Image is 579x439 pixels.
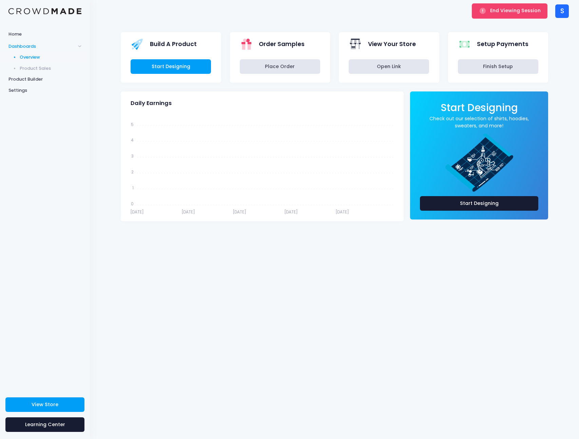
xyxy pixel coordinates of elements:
a: View Store [5,397,84,412]
span: Dashboards [8,43,76,50]
span: Daily Earnings [131,100,172,107]
span: Home [8,31,81,38]
a: Place Order [240,59,320,74]
span: Learning Center [25,421,65,428]
button: End Viewing Session [472,3,547,18]
div: S [555,4,569,18]
tspan: [DATE] [233,209,246,215]
span: View Your Store [368,40,416,48]
tspan: [DATE] [335,209,349,215]
span: Settings [8,87,81,94]
span: End Viewing Session [490,7,541,14]
a: Check out our selection of shirts, hoodies, sweaters, and more! [420,115,538,129]
span: Order Samples [259,40,305,48]
tspan: 3 [131,153,134,159]
span: Product Sales [20,65,82,72]
a: Start Designing [441,106,518,113]
span: Setup Payments [477,40,528,48]
span: Start Designing [441,101,518,114]
a: Finish Setup [458,59,538,74]
tspan: [DATE] [284,209,298,215]
a: Start Designing [131,59,211,74]
tspan: 2 [131,169,134,175]
span: Product Builder [8,76,81,83]
a: Open Link [349,59,429,74]
tspan: [DATE] [130,209,144,215]
tspan: 4 [131,137,134,143]
tspan: 5 [131,121,134,127]
a: Learning Center [5,417,84,432]
span: Build A Product [150,40,197,48]
span: Overview [20,54,82,61]
tspan: [DATE] [181,209,195,215]
a: Start Designing [420,196,538,211]
tspan: 1 [132,185,134,191]
span: View Store [32,401,58,408]
img: Logo [8,8,81,15]
tspan: 0 [131,201,134,207]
